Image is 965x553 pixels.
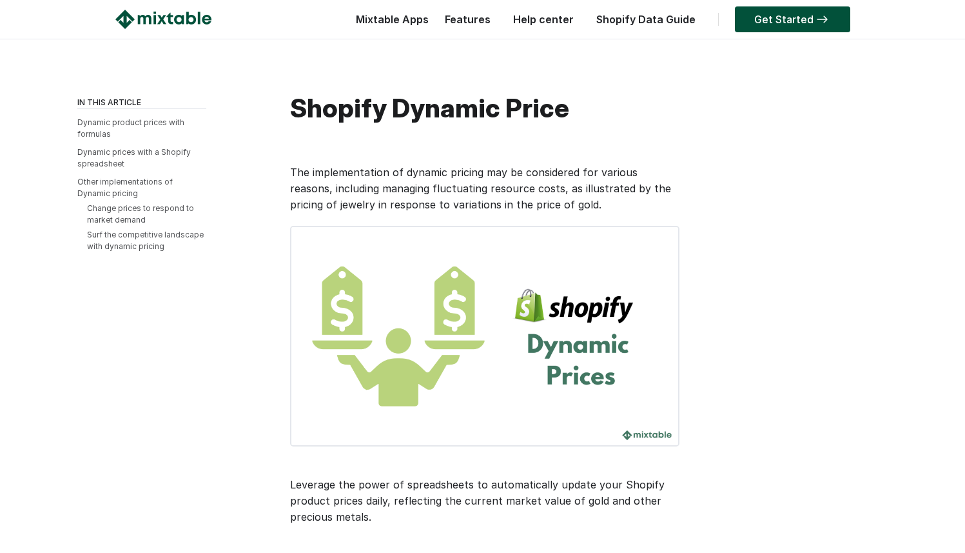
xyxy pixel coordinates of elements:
[507,13,580,26] a: Help center
[290,477,677,525] p: Leverage the power of spreadsheets to automatically update your Shopify product prices daily, ref...
[814,15,831,23] img: arrow-right.svg
[290,90,677,126] h1: Shopify Dynamic Price
[590,13,702,26] a: Shopify Data Guide
[349,10,429,35] div: Mixtable Apps
[87,230,204,251] a: Surf the competitive landscape with dynamic pricing
[115,10,211,29] img: Mixtable logo
[438,13,497,26] a: Features
[77,177,173,198] a: Other implementations of Dynamic pricing
[87,203,194,225] a: Change prices to respond to market demand
[77,97,206,109] div: IN THIS ARTICLE
[77,147,191,168] a: Dynamic prices with a Shopify spreadsheet
[735,6,850,32] a: Get Started
[290,165,677,213] p: The implementation of dynamic pricing may be considered for various reasons, including managing f...
[77,117,184,139] a: Dynamic product prices with formulas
